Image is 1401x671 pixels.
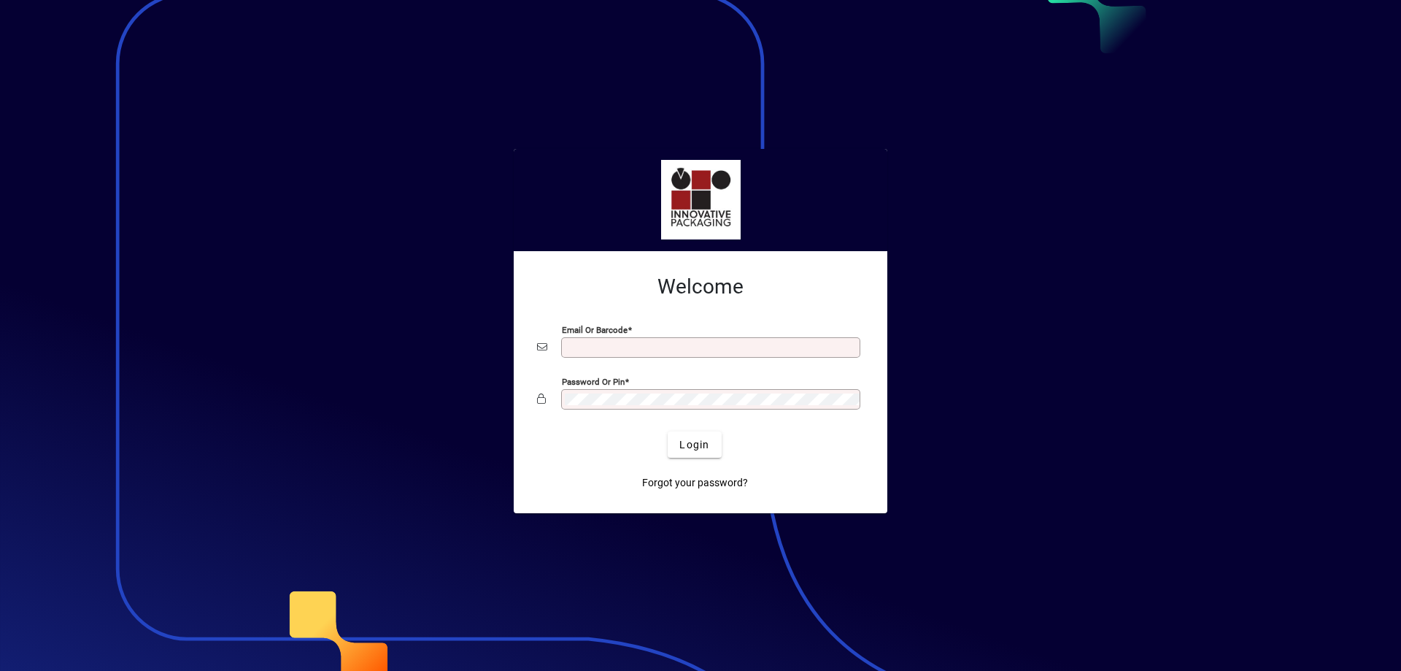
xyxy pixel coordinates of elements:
mat-label: Email or Barcode [562,325,628,335]
mat-label: Password or Pin [562,377,625,387]
button: Login [668,432,721,458]
a: Forgot your password? [636,469,754,496]
span: Forgot your password? [642,475,748,491]
span: Login [679,437,709,453]
h2: Welcome [537,275,864,299]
